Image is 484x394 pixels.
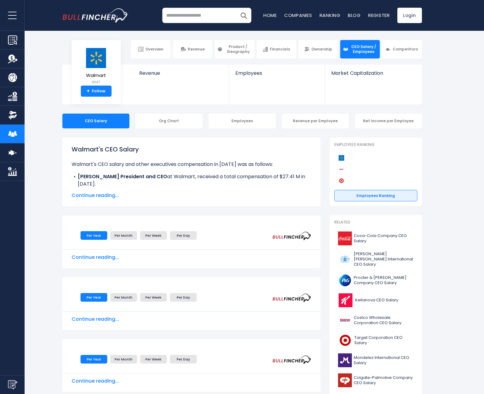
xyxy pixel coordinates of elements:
a: Overview [131,40,171,58]
img: PG logo [338,273,352,287]
img: Ownership [8,111,17,120]
img: PM logo [338,252,352,266]
a: Ownership [298,40,338,58]
span: Continue reading... [72,316,311,323]
span: Overview [145,47,163,52]
div: Employees [209,114,276,128]
span: CEO Salary / Employees [350,44,377,54]
a: Blog [348,12,361,18]
p: Related [334,220,417,225]
a: Revenue [133,65,229,86]
a: Companies [284,12,312,18]
a: [PERSON_NAME] [PERSON_NAME] International CEO Salary [334,250,417,269]
a: Ranking [320,12,340,18]
li: Per Day [170,231,197,240]
a: Login [397,8,422,23]
button: Search [236,8,251,23]
div: Revenue per Employee [282,114,349,128]
a: Product / Geography [214,40,254,58]
a: Target Corporation CEO Salary [334,332,417,349]
img: MDLZ logo [338,353,352,367]
div: Org Chart [136,114,203,128]
span: Market Capitalization [331,70,415,76]
a: Walmart WMT [85,47,107,86]
span: Competitors [393,47,418,52]
h1: Walmart's CEO Salary [72,145,311,154]
li: Per Month [110,355,137,364]
img: TGT logo [338,333,353,347]
a: Register [368,12,390,18]
span: Target Corporation CEO Salary [354,335,413,346]
span: Continue reading... [72,254,311,261]
img: COST logo [338,313,352,327]
a: Market Capitalization [325,65,421,86]
span: Walmart [85,73,107,78]
a: Financials [257,40,296,58]
span: Financials [270,47,290,52]
span: Kellanova CEO Salary [355,298,398,303]
span: Revenue [188,47,205,52]
a: Kellanova CEO Salary [334,292,417,309]
li: Per Week [140,231,167,240]
span: Continue reading... [72,192,311,199]
a: Competitors [382,40,422,58]
a: Home [263,12,277,18]
li: Per Day [170,293,197,302]
span: Product / Geography [224,44,251,54]
a: Go to homepage [62,8,128,22]
a: Costco Wholesale Corporation CEO Salary [334,312,417,329]
span: Procter & [PERSON_NAME] Company CEO Salary [354,275,414,286]
li: Per Month [110,231,137,240]
p: Walmart's CEO salary and other executives compensation in [DATE] was as follows: [72,161,311,168]
span: Colgate-Palmolive Company CEO Salary [354,375,414,386]
b: [PERSON_NAME] President and CEO [78,173,167,180]
a: Colgate-Palmolive Company CEO Salary [334,372,417,389]
img: KO logo [338,231,352,245]
a: Procter & [PERSON_NAME] Company CEO Salary [334,272,417,289]
span: Employees [235,70,319,76]
small: WMT [85,79,107,85]
span: Costco Wholesale Corporation CEO Salary [354,315,414,326]
div: Net Income per Employee [355,114,422,128]
img: Target Corporation competitors logo [337,177,345,185]
img: Costco Wholesale Corporation competitors logo [337,165,345,173]
li: Per Year [81,293,107,302]
li: Per Month [110,293,137,302]
li: Per Year [81,231,107,240]
p: Employees Ranking [334,142,417,147]
li: at Walmart, received a total compensation of $27.41 M in [DATE]. [72,173,311,188]
a: Revenue [173,40,212,58]
span: Revenue [139,70,223,76]
img: K logo [338,293,353,307]
span: [PERSON_NAME] [PERSON_NAME] International CEO Salary [354,251,414,267]
a: CEO Salary / Employees [340,40,380,58]
a: Employees [229,65,325,86]
li: Per Week [140,293,167,302]
a: Coca-Cola Company CEO Salary [334,230,417,247]
a: Employees Ranking [334,190,417,202]
li: Per Week [140,355,167,364]
img: Walmart competitors logo [337,154,345,162]
div: CEO Salary [62,114,129,128]
strong: + [87,88,90,94]
a: +Follow [81,86,112,97]
li: Per Day [170,355,197,364]
span: Ownership [311,47,332,52]
span: Coca-Cola Company CEO Salary [354,233,414,244]
span: Mondelez International CEO Salary [354,355,414,366]
span: Continue reading... [72,377,311,385]
img: CL logo [338,373,352,387]
img: bullfincher logo [62,8,128,22]
li: Per Year [81,355,107,364]
a: Mondelez International CEO Salary [334,352,417,369]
